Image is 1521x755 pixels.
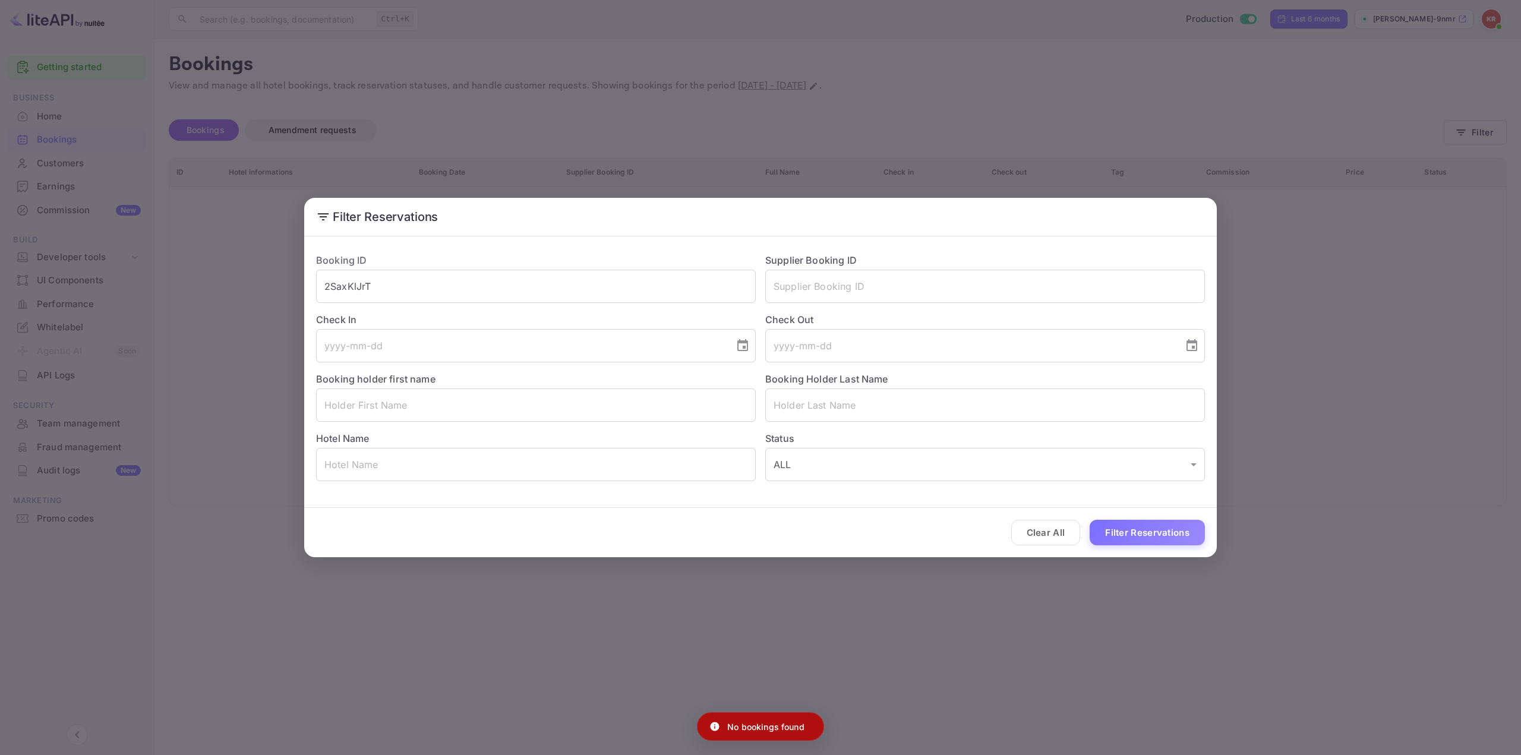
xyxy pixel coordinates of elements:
h2: Filter Reservations [304,198,1217,236]
label: Hotel Name [316,432,370,444]
input: yyyy-mm-dd [765,329,1175,362]
label: Booking Holder Last Name [765,373,888,385]
label: Check Out [765,312,1205,327]
label: Supplier Booking ID [765,254,857,266]
input: Supplier Booking ID [765,270,1205,303]
input: Holder First Name [316,388,756,422]
button: Choose date [1180,334,1204,358]
button: Clear All [1011,520,1081,545]
input: Holder Last Name [765,388,1205,422]
button: Filter Reservations [1090,520,1205,545]
input: Booking ID [316,270,756,303]
input: Hotel Name [316,448,756,481]
div: ALL [765,448,1205,481]
label: Booking holder first name [316,373,436,385]
label: Status [765,431,1205,446]
p: No bookings found [727,721,804,733]
label: Booking ID [316,254,367,266]
button: Choose date [731,334,755,358]
input: yyyy-mm-dd [316,329,726,362]
label: Check In [316,312,756,327]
